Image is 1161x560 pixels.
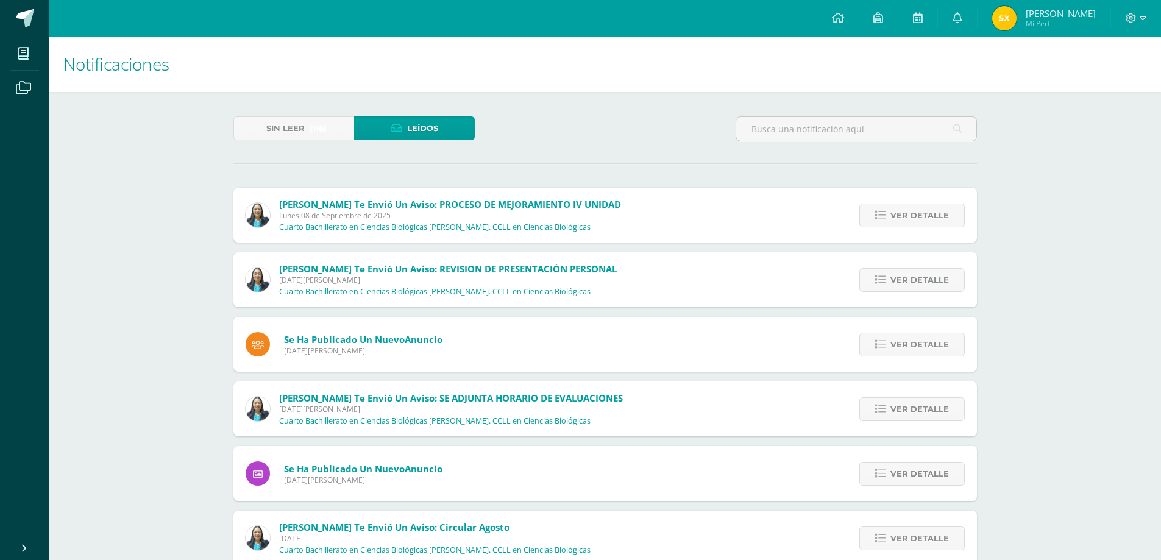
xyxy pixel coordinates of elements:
span: Ver detalle [890,269,949,291]
span: [DATE][PERSON_NAME] [279,275,617,285]
span: Ver detalle [890,398,949,420]
p: Cuarto Bachillerato en Ciencias Biológicas [PERSON_NAME]. CCLL en Ciencias Biológicas [279,222,591,232]
span: Ver detalle [890,527,949,550]
a: Leídos [354,116,475,140]
span: Se ha publicado un nuevo [284,333,442,346]
img: 49168807a2b8cca0ef2119beca2bd5ad.png [246,526,270,550]
span: Anuncio [405,463,442,475]
span: Ver detalle [890,204,949,227]
span: Lunes 08 de Septiembre de 2025 [279,210,621,221]
img: 49168807a2b8cca0ef2119beca2bd5ad.png [246,397,270,421]
span: (116) [310,117,327,140]
span: Se ha publicado un nuevo [284,463,442,475]
span: [DATE] [279,533,591,544]
span: [PERSON_NAME] te envió un aviso: SE ADJUNTA HORARIO DE EVALUACIONES [279,392,623,404]
p: Cuarto Bachillerato en Ciencias Biológicas [PERSON_NAME]. CCLL en Ciencias Biológicas [279,416,591,426]
span: Ver detalle [890,333,949,356]
span: [DATE][PERSON_NAME] [279,404,623,414]
span: [PERSON_NAME] te envió un aviso: circular agosto [279,521,509,533]
span: [PERSON_NAME] te envió un aviso: PROCESO DE MEJORAMIENTO IV UNIDAD [279,198,621,210]
span: [DATE][PERSON_NAME] [284,475,442,485]
p: Cuarto Bachillerato en Ciencias Biológicas [PERSON_NAME]. CCLL en Ciencias Biológicas [279,287,591,297]
a: Sin leer(116) [233,116,354,140]
span: Mi Perfil [1026,18,1096,29]
span: [DATE][PERSON_NAME] [284,346,442,356]
img: 49168807a2b8cca0ef2119beca2bd5ad.png [246,203,270,227]
span: Sin leer [266,117,305,140]
span: [PERSON_NAME] [1026,7,1096,19]
input: Busca una notificación aquí [736,117,976,141]
img: 898483df6760928559f977650479a82e.png [992,6,1017,30]
span: Leídos [407,117,438,140]
span: Anuncio [405,333,442,346]
img: 49168807a2b8cca0ef2119beca2bd5ad.png [246,268,270,292]
span: Notificaciones [63,52,169,76]
p: Cuarto Bachillerato en Ciencias Biológicas [PERSON_NAME]. CCLL en Ciencias Biológicas [279,545,591,555]
span: Ver detalle [890,463,949,485]
span: [PERSON_NAME] te envió un aviso: REVISION DE PRESENTACIÓN PERSONAL [279,263,617,275]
